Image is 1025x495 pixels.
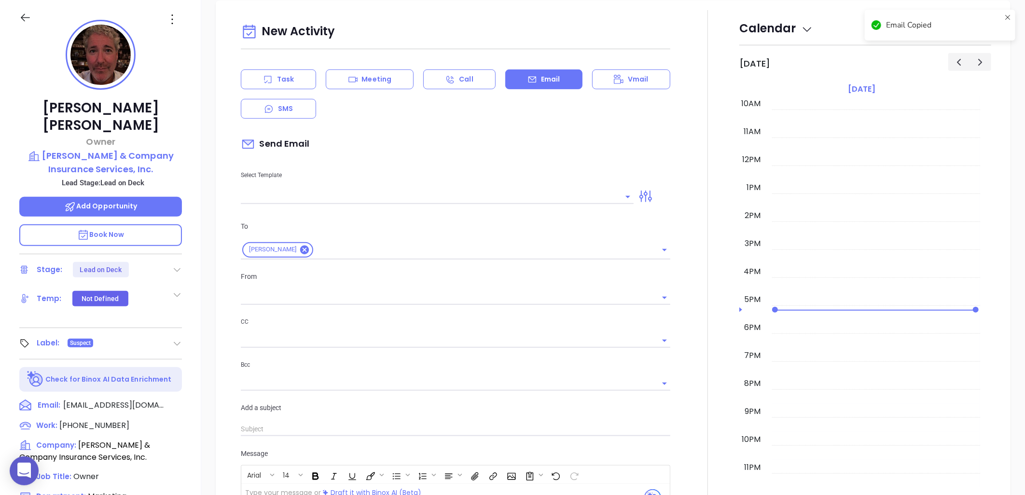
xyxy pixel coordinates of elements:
[970,53,991,71] button: Next day
[658,334,671,347] button: Open
[241,402,670,413] p: Add a subject
[242,467,277,483] span: Font family
[241,422,670,437] input: Subject
[70,338,91,348] span: Suspect
[241,20,670,44] div: New Activity
[743,238,762,249] div: 3pm
[36,420,57,430] span: Work :
[242,470,266,477] span: Arial
[742,322,762,333] div: 6pm
[739,58,770,69] h2: [DATE]
[37,262,63,277] div: Stage:
[502,467,519,483] span: Insert Image
[80,262,122,277] div: Lead on Deck
[64,201,138,211] span: Add Opportunity
[241,271,670,282] p: From
[387,467,412,483] span: Insert Unordered List
[740,434,762,445] div: 10pm
[241,448,670,459] p: Message
[63,399,165,411] span: [EMAIL_ADDRESS][DOMAIN_NAME]
[740,154,762,165] div: 12pm
[278,104,293,114] p: SMS
[439,467,464,483] span: Align
[658,377,671,390] button: Open
[520,467,545,483] span: Surveys
[739,98,762,110] div: 10am
[24,177,182,189] p: Lead Stage: Lead on Deck
[361,74,391,84] p: Meeting
[742,294,762,305] div: 5pm
[241,316,670,327] p: CC
[658,243,671,257] button: Open
[742,462,762,473] div: 11pm
[19,440,150,463] span: [PERSON_NAME] & Company Insurance Services, Inc.
[45,374,171,385] p: Check for Binox AI Data Enrichment
[459,74,473,84] p: Call
[343,467,360,483] span: Underline
[19,99,182,134] p: [PERSON_NAME] [PERSON_NAME]
[846,82,877,96] a: [DATE]
[36,471,71,481] span: Job Title:
[541,74,560,84] p: Email
[278,470,294,477] span: 14
[743,210,762,221] div: 2pm
[241,221,670,232] p: To
[242,242,313,258] div: [PERSON_NAME]
[70,25,131,85] img: profile-user
[241,170,634,180] p: Select Template
[361,467,386,483] span: Fill color or set the text color
[37,336,60,350] div: Label:
[742,350,762,361] div: 7pm
[565,467,582,483] span: Redo
[37,291,62,306] div: Temp:
[621,190,635,204] button: Open
[82,291,119,306] div: Not Defined
[742,378,762,389] div: 8pm
[19,135,182,148] p: Owner
[277,467,305,483] span: Font size
[59,420,129,431] span: [PHONE_NUMBER]
[38,399,60,412] span: Email:
[742,266,762,277] div: 4pm
[465,467,483,483] span: Insert Files
[306,467,323,483] span: Bold
[413,467,438,483] span: Insert Ordered List
[546,467,564,483] span: Undo
[73,471,99,482] span: Owner
[628,74,649,84] p: Vmail
[242,467,268,483] button: Arial
[743,406,762,417] div: 9pm
[241,133,309,155] span: Send Email
[36,440,76,450] span: Company:
[484,467,501,483] span: Insert link
[742,126,762,137] div: 11am
[27,371,44,388] img: Ai-Enrich-DaqCidB-.svg
[658,291,671,304] button: Open
[886,19,1001,31] div: Email Copied
[77,230,125,239] span: Book Now
[278,467,297,483] button: 14
[948,53,970,71] button: Previous day
[243,246,302,254] span: [PERSON_NAME]
[241,359,670,370] p: Bcc
[324,467,342,483] span: Italic
[19,149,182,176] a: [PERSON_NAME] & Company Insurance Services, Inc.
[745,182,762,193] div: 1pm
[739,20,813,36] span: Calendar
[277,74,294,84] p: Task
